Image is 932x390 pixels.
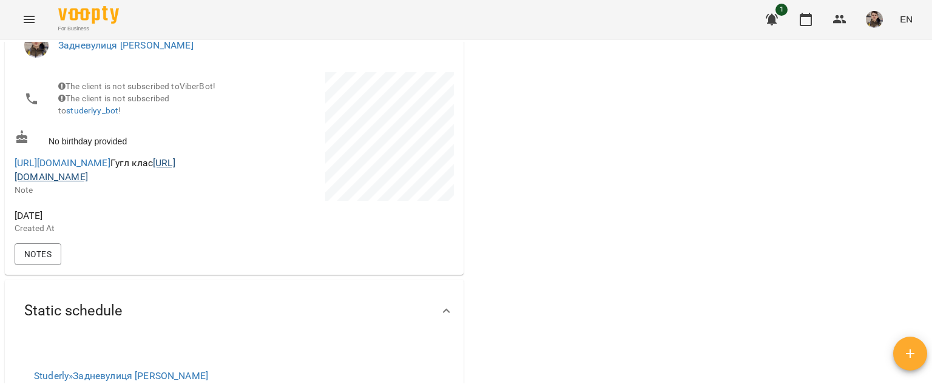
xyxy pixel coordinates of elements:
p: Note [15,184,232,197]
a: Studerly»Задневулиця [PERSON_NAME] [34,370,208,382]
span: 1 [775,4,788,16]
p: Created At [15,223,232,235]
span: [DATE] [15,209,232,223]
span: The client is not subscribed to ViberBot! [58,81,215,91]
span: Static schedule [24,301,123,320]
button: EN [895,8,917,30]
img: Voopty Logo [58,6,119,24]
div: No birthday provided [12,127,234,150]
a: [URL][DOMAIN_NAME] [15,157,110,169]
span: The client is not subscribed to ! [58,93,169,115]
button: Notes [15,243,61,265]
span: Гугл клас [15,157,175,183]
img: fc1e08aabc335e9c0945016fe01e34a0.jpg [866,11,883,28]
span: For Business [58,25,119,33]
a: studerlyy_bot [66,106,118,115]
span: Notes [24,247,52,261]
div: Static schedule [5,280,464,342]
a: Задневулиця [PERSON_NAME] [58,39,194,51]
img: Задневулиця Кирило Владиславович [24,33,49,58]
button: Menu [15,5,44,34]
span: EN [900,13,913,25]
